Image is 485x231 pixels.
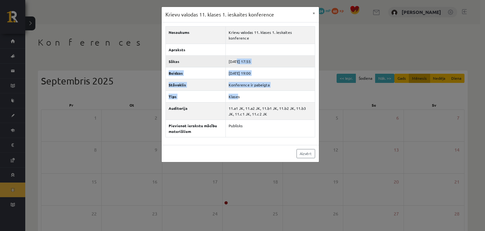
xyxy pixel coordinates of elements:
[226,55,315,67] td: [DATE] 17:55
[165,91,226,102] th: Tips
[165,55,226,67] th: Sākas
[165,79,226,91] th: Stāvoklis
[165,11,274,18] h3: Krievu valodas 11. klases 1. ieskaites konference
[165,102,226,120] th: Auditorija
[165,44,226,55] th: Apraksts
[165,67,226,79] th: Beidzas
[296,149,315,158] a: Aizvērt
[226,102,315,120] td: 11.a1 JK, 11.a2 JK, 11.b1 JK, 11.b2 JK, 11.b3 JK, 11.c1 JK, 11.c2 JK
[226,79,315,91] td: Konference ir pabeigta
[165,26,226,44] th: Nosaukums
[226,26,315,44] td: Krievu valodas 11. klases 1. ieskaites konference
[226,67,315,79] td: [DATE] 19:00
[165,120,226,137] th: Pievienot ierakstu mācību materiāliem
[226,120,315,137] td: Publisks
[226,91,315,102] td: Klases
[309,7,319,19] button: ×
